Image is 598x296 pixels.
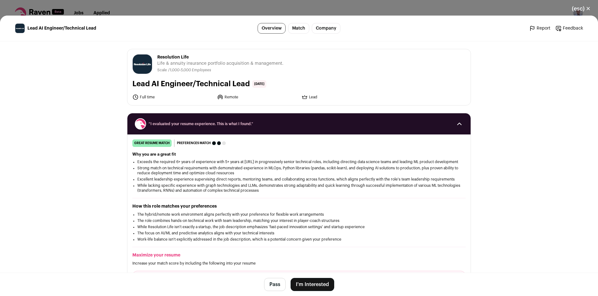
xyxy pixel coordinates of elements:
h2: Why you are a great fit [132,152,466,157]
span: 1,000-5,000 Employees [170,68,211,72]
button: Close modal [564,2,598,16]
img: 0678b43ec4a5e670c3a4b0d5ae80a90ce8c438be0e9cb5db3d7d0392ed81ea39.jpg [15,24,25,33]
a: Report [529,25,550,31]
span: Life & annuity insurance portfolio acquisition & management. [157,60,283,67]
h2: How this role matches your preferences [132,203,466,209]
li: Exceeds the required 6+ years of experience with 5+ years at [URL] in progressively senior techni... [137,159,461,164]
img: 0678b43ec4a5e670c3a4b0d5ae80a90ce8c438be0e9cb5db3d7d0392ed81ea39.jpg [133,54,152,74]
a: Overview [258,23,286,34]
li: While lacking specific experience with graph technologies and LLMs, demonstrates strong adaptabil... [137,183,461,193]
h1: Lead AI Engineer/Technical Lead [132,79,250,89]
span: “I evaluated your resume experience. This is what I found.” [149,121,449,126]
button: Pass [264,278,286,291]
p: Increase your match score by including the following into your resume [132,261,466,266]
li: Strong match on technical requirements with demonstrated experience in MLOps, Python libraries (p... [137,166,461,176]
li: Full time [132,94,213,100]
a: Match [288,23,309,34]
li: Scale [157,68,168,73]
a: Feedback [555,25,583,31]
span: Resolution Life [157,54,283,60]
li: The focus on AI/ML and predictive analytics aligns with your technical interests [137,231,461,236]
li: Remote [217,94,298,100]
li: Excellent leadership experience supervising direct reports, mentoring teams, and collaborating ac... [137,177,461,182]
li: Work-life balance isn't explicitly addressed in the job description, which is a potential concern... [137,237,461,242]
button: I'm Interested [291,278,334,291]
li: While Resolution Life isn't exactly a startup, the job description emphasizes 'fast-paced innovat... [137,224,461,229]
span: Lead AI Engineer/Technical Lead [27,25,96,31]
span: Preferences match [177,140,211,146]
li: / [168,68,211,73]
a: Company [312,23,340,34]
li: The role combines hands-on technical work with team leadership, matching your interest in player-... [137,218,461,223]
h2: Maximize your resume [132,252,466,258]
div: great resume match [132,139,172,147]
span: [DATE] [252,80,266,88]
li: The hybrid/remote work environment aligns perfectly with your preference for flexible work arrang... [137,212,461,217]
li: Lead [301,94,382,100]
